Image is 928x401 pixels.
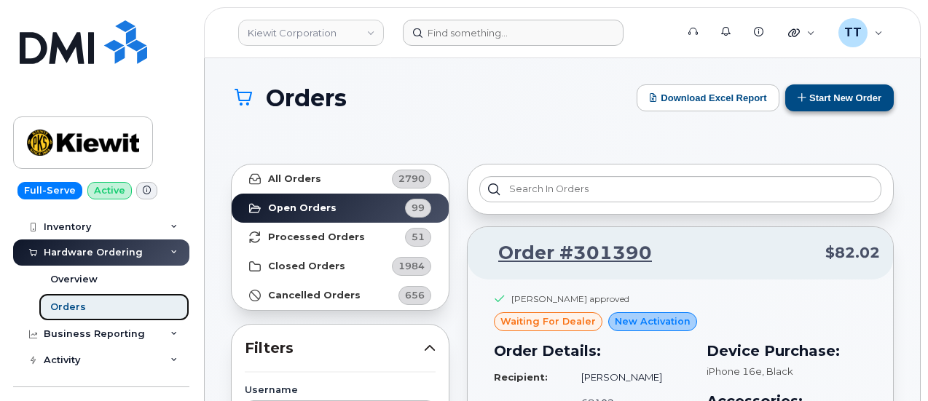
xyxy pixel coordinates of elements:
label: Username [245,386,436,395]
span: waiting for dealer [500,314,596,328]
span: 1984 [398,259,425,273]
a: All Orders2790 [232,164,449,194]
strong: Cancelled Orders [268,290,361,301]
span: 51 [412,230,425,244]
span: , Black [762,365,793,377]
a: Cancelled Orders656 [232,281,449,310]
strong: Closed Orders [268,261,345,272]
span: iPhone 16e [707,365,762,377]
strong: All Orders [268,173,321,185]
h3: Order Details: [494,340,689,362]
strong: Open Orders [268,202,337,214]
button: Start New Order [785,84,894,111]
span: 656 [405,288,425,302]
h3: Device Purchase: [707,340,867,362]
span: Filters [245,338,424,359]
td: [PERSON_NAME] [568,365,689,390]
span: 2790 [398,172,425,186]
strong: Processed Orders [268,231,365,243]
a: Open Orders99 [232,194,449,223]
a: Closed Orders1984 [232,252,449,281]
button: Download Excel Report [637,84,779,111]
a: Order #301390 [481,240,652,266]
div: [PERSON_NAME] approved [511,293,629,305]
span: Orders [266,85,347,111]
span: 99 [412,201,425,215]
strong: Recipient: [494,371,548,383]
iframe: Messenger Launcher [865,338,917,390]
span: New Activation [615,314,691,328]
input: Search in orders [479,176,881,202]
span: $82.02 [825,242,880,263]
a: Processed Orders51 [232,223,449,252]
